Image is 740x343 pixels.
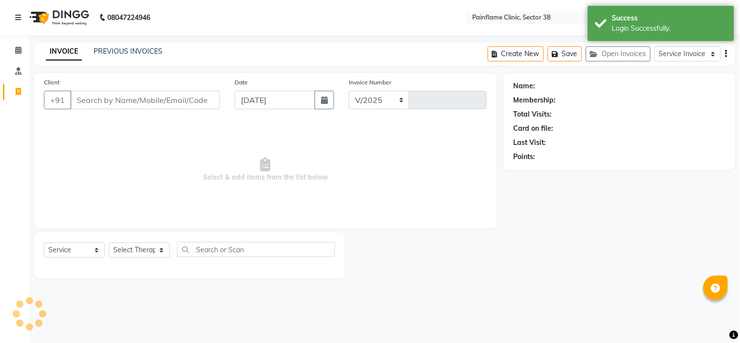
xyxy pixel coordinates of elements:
[25,4,92,31] img: logo
[612,23,727,34] div: Login Successfully.
[46,43,82,61] a: INVOICE
[514,138,546,148] div: Last Visit:
[44,78,60,87] label: Client
[586,46,651,61] button: Open Invoices
[70,91,220,109] input: Search by Name/Mobile/Email/Code
[44,121,487,219] span: Select & add items from the list below
[349,78,391,87] label: Invoice Number
[44,91,71,109] button: +91
[514,152,536,162] div: Points:
[235,78,248,87] label: Date
[612,13,727,23] div: Success
[514,109,552,120] div: Total Visits:
[514,123,554,134] div: Card on file:
[514,95,556,105] div: Membership:
[548,46,582,61] button: Save
[488,46,544,61] button: Create New
[94,47,162,56] a: PREVIOUS INVOICES
[514,81,536,91] div: Name:
[107,4,150,31] b: 08047224946
[177,242,335,257] input: Search or Scan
